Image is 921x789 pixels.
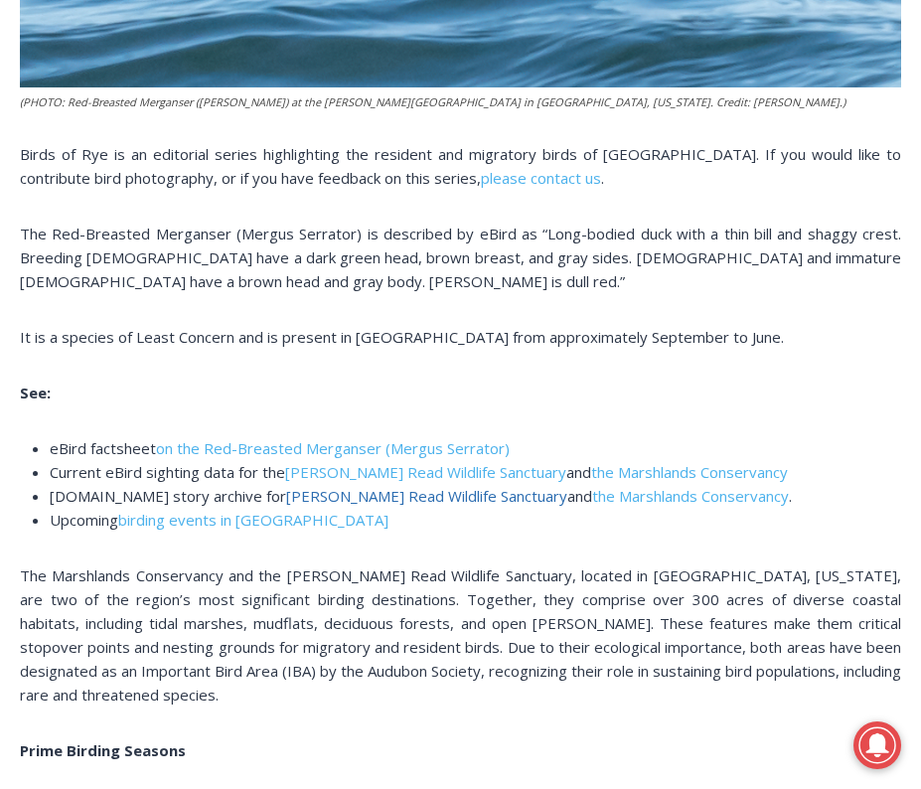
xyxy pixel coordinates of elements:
[20,383,51,402] strong: See:
[481,1,918,193] div: "At the 10am stand-up meeting, each intern gets a chance to take [PERSON_NAME] and the other inte...
[481,168,601,188] a: please contact us
[156,438,510,458] a: on the Red-Breasted Merganser (Mergus Serrator)
[591,462,788,482] a: the Marshlands Conservancy
[498,198,899,242] span: Intern @ [DOMAIN_NAME]
[50,484,901,508] li: [DOMAIN_NAME] story archive for and .
[285,462,566,482] a: [PERSON_NAME] Read Wildlife Sanctuary
[20,563,901,707] p: The Marshlands Conservancy and the [PERSON_NAME] Read Wildlife Sanctuary, located in [GEOGRAPHIC_...
[20,325,901,349] p: It is a species of Least Concern and is present in [GEOGRAPHIC_DATA] from approximately September...
[50,436,901,460] li: eBird factsheet
[592,486,789,506] a: the Marshlands Conservancy
[205,124,292,237] div: "...watching a master [PERSON_NAME] chef prepare an omakase meal is fascinating dinner theater an...
[20,222,901,293] p: The Red-Breasted Merganser (Mergus Serrator) is described by eBird as “Long-bodied duck with a th...
[6,205,195,280] span: Open Tues. - Sun. [PHONE_NUMBER]
[20,740,186,760] strong: Prime Birding Seasons
[286,486,567,506] a: [PERSON_NAME] Read Wildlife Sanctuary
[478,193,920,247] a: Intern @ [DOMAIN_NAME]
[50,508,901,532] li: Upcoming
[118,510,388,530] a: birding events in [GEOGRAPHIC_DATA]
[20,94,845,109] em: (PHOTO: Red-Breasted Merganser ([PERSON_NAME]) at the [PERSON_NAME][GEOGRAPHIC_DATA] in [GEOGRAPH...
[50,460,901,484] li: Current eBird sighting data for the and
[1,200,200,247] a: Open Tues. - Sun. [PHONE_NUMBER]
[20,142,901,190] p: Birds of Rye is an editorial series highlighting the resident and migratory birds of [GEOGRAPHIC_...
